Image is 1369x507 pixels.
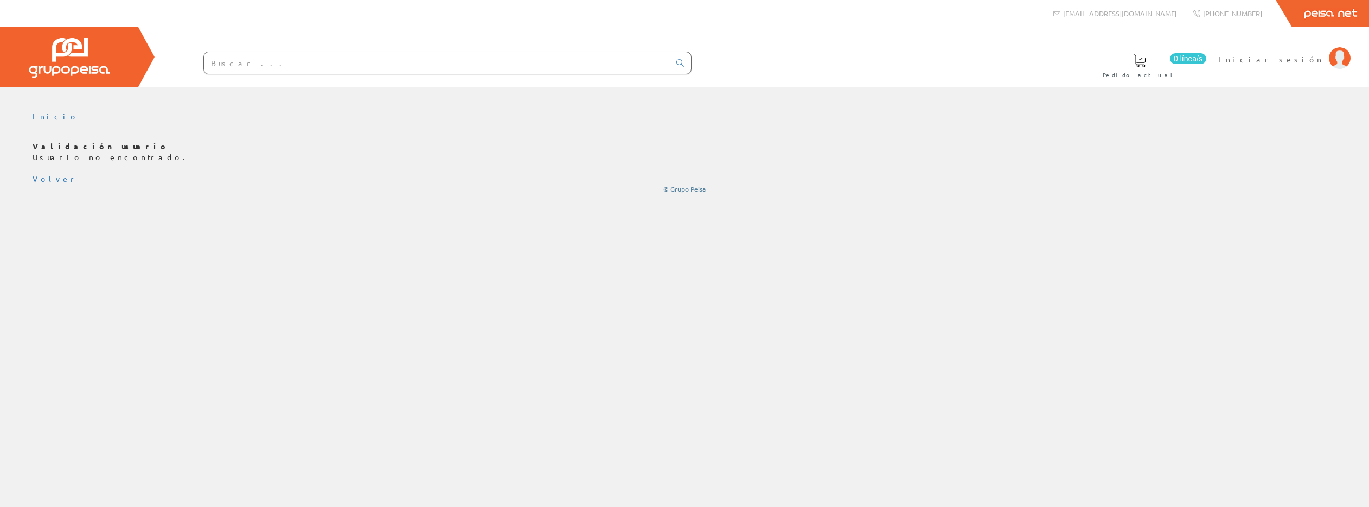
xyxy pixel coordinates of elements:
a: Iniciar sesión [1218,45,1351,55]
span: [EMAIL_ADDRESS][DOMAIN_NAME] [1063,9,1176,18]
span: 0 línea/s [1170,53,1206,64]
input: Buscar ... [204,52,670,74]
a: Inicio [33,111,79,121]
p: Usuario no encontrado. [33,141,1336,163]
div: © Grupo Peisa [33,185,1336,194]
a: Volver [33,174,78,183]
b: Validación usuario [33,141,169,151]
img: Grupo Peisa [29,38,110,78]
span: Iniciar sesión [1218,54,1323,65]
span: [PHONE_NUMBER] [1203,9,1262,18]
span: Pedido actual [1103,69,1176,80]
